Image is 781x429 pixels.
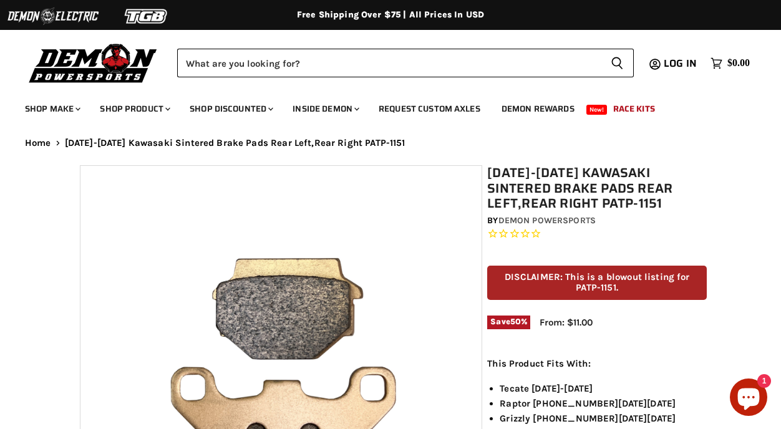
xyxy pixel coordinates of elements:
inbox-online-store-chat: Shopify online store chat [726,378,771,419]
ul: Main menu [16,91,747,122]
span: [DATE]-[DATE] Kawasaki Sintered Brake Pads Rear Left,Rear Right PATP-1151 [65,138,405,148]
a: Demon Powersports [498,215,596,226]
p: This Product Fits With: [487,356,707,371]
img: Demon Electric Logo 2 [6,4,100,28]
a: Request Custom Axles [369,96,490,122]
span: Save % [487,316,530,329]
div: by [487,214,707,228]
a: Inside Demon [283,96,367,122]
a: Home [25,138,51,148]
li: Tecate [DATE]-[DATE] [500,381,707,396]
img: TGB Logo 2 [100,4,193,28]
span: From: $11.00 [540,317,593,328]
a: $0.00 [704,54,756,72]
a: Shop Make [16,96,88,122]
span: 50 [510,317,521,326]
span: New! [586,105,608,115]
span: Log in [664,55,697,71]
p: DISCLAIMER: This is a blowout listing for PATP-1151. [487,266,707,300]
li: Raptor [PHONE_NUMBER][DATE][DATE] [500,396,707,411]
img: Demon Powersports [25,41,162,85]
input: Search [177,49,601,77]
form: Product [177,49,634,77]
h1: [DATE]-[DATE] Kawasaki Sintered Brake Pads Rear Left,Rear Right PATP-1151 [487,165,707,211]
a: Demon Rewards [492,96,584,122]
a: Shop Discounted [180,96,281,122]
a: Shop Product [90,96,178,122]
a: Race Kits [604,96,664,122]
a: Log in [658,58,704,69]
li: Grizzly [PHONE_NUMBER][DATE][DATE] [500,411,707,426]
span: $0.00 [727,57,750,69]
button: Search [601,49,634,77]
span: Rated 0.0 out of 5 stars 0 reviews [487,228,707,241]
